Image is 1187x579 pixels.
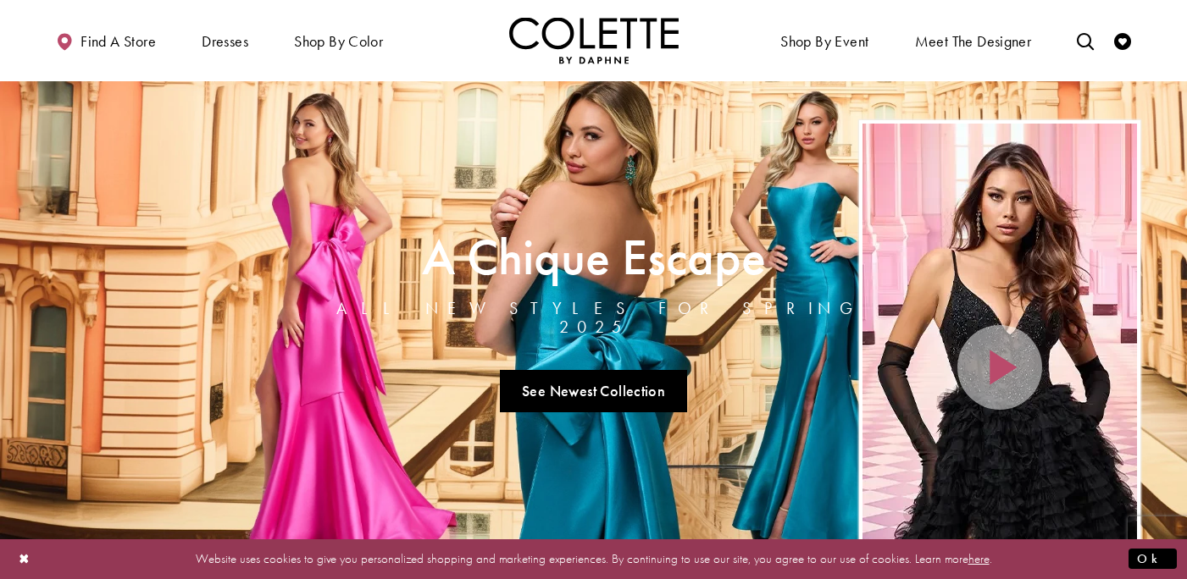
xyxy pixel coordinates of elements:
a: See Newest Collection A Chique Escape All New Styles For Spring 2025 [500,370,688,412]
button: Submit Dialog [1129,549,1177,570]
a: here [968,550,990,567]
ul: Slider Links [328,363,859,419]
p: Website uses cookies to give you personalized shopping and marketing experiences. By continuing t... [122,548,1065,571]
button: Close Dialog [10,544,39,574]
